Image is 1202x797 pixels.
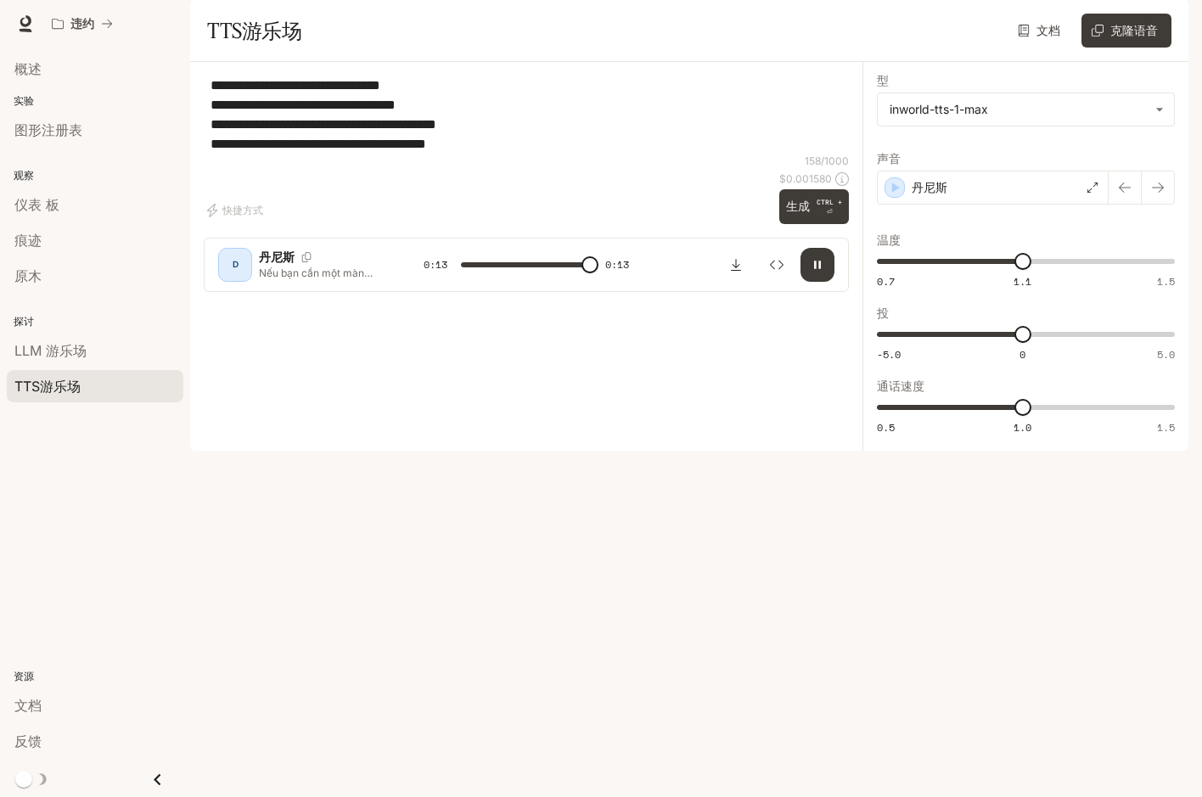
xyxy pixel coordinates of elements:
[1014,420,1031,435] span: 1.0
[605,256,629,273] span: 0:13
[877,347,901,362] span: -5.0
[222,251,249,278] div: D
[1110,20,1158,42] font: 克隆语音
[805,154,849,168] p: / 1000
[1157,274,1175,289] span: 1.5
[1081,14,1171,48] button: 克隆语音
[1019,347,1025,362] span: 0
[1014,274,1031,289] span: 1.1
[259,266,383,280] p: Nếu bạn cần một màn hình thứ hai， [PERSON_NAME] Muốn Tốn Quá [PERSON_NAME]， Hoặc Chỉ đơn giản muố...
[204,197,270,224] button: 快捷方式
[44,7,121,41] button: 所有工作区
[760,248,794,282] button: 检查
[912,179,947,196] p: 丹尼斯
[424,256,447,273] span: 0:13
[877,307,889,319] p: 投
[1157,347,1175,362] span: 5.0
[1036,20,1060,42] font: 文档
[817,197,842,207] p: CTRL +
[827,208,833,216] font: ⏎
[207,14,301,48] h1: TTS游乐场
[1014,14,1068,48] a: 文档
[786,172,832,185] font: 0.001580
[786,196,810,217] font: 生成
[877,75,889,87] p: 型
[878,93,1174,126] div: inworld-tts-1-max
[877,234,901,246] p: 温度
[779,171,832,186] p: $
[222,201,263,219] font: 快捷方式
[890,101,1147,118] div: inworld-tts-1-max
[877,380,924,392] p: 通话速度
[779,189,849,224] button: 生成CTRL +⏎
[877,274,895,289] span: 0.7
[70,17,94,31] p: 违约
[877,420,895,435] span: 0.5
[805,154,821,167] font: 158
[259,249,295,266] p: 丹尼斯
[295,252,318,262] button: 复制语音 ID
[1157,420,1175,435] span: 1.5
[877,153,901,165] p: 声音
[719,248,753,282] button: 下载音频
